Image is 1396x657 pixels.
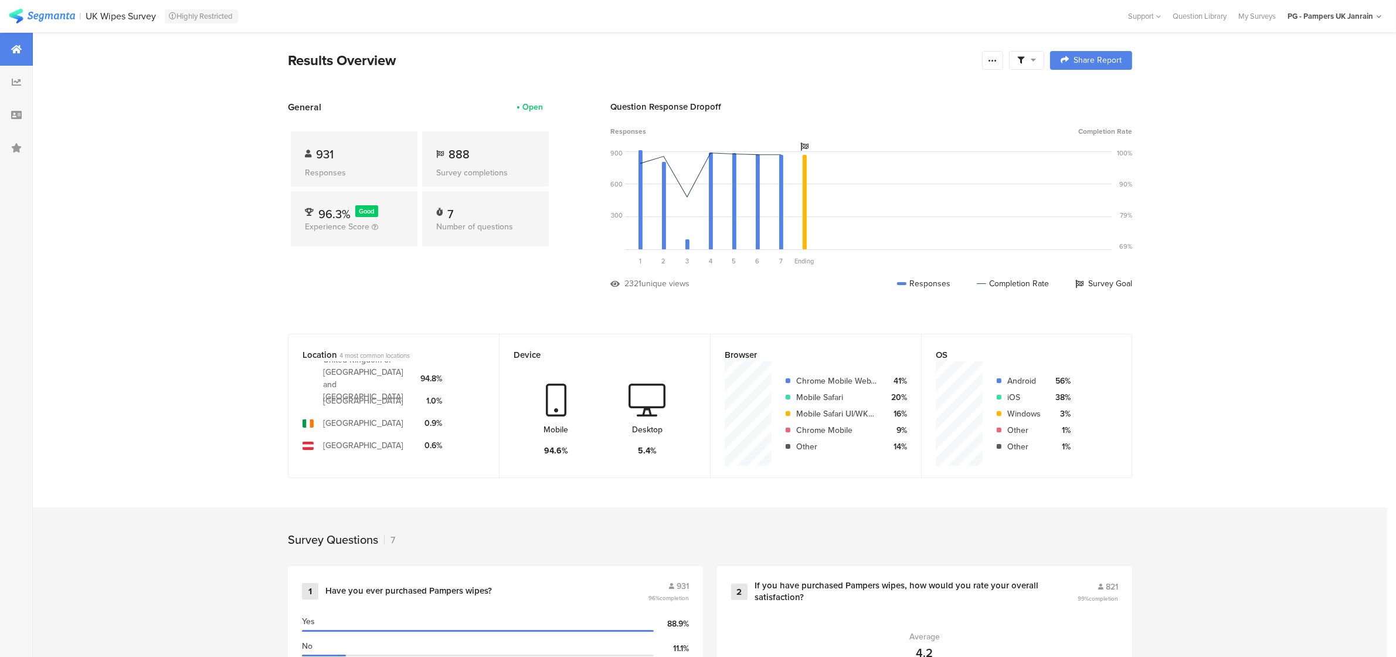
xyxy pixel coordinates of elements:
[886,391,907,404] div: 20%
[302,640,313,652] span: No
[9,9,75,23] img: segmanta logo
[1050,424,1071,436] div: 1%
[756,256,760,266] span: 6
[1050,375,1071,387] div: 56%
[909,631,940,643] div: Average
[1007,375,1041,387] div: Android
[610,126,646,137] span: Responses
[288,50,976,71] div: Results Overview
[779,256,783,266] span: 7
[755,580,1049,603] div: If you have purchased Pampers wipes, how would you rate your overall satisfaction?
[323,439,403,452] div: [GEOGRAPHIC_DATA]
[86,11,157,22] div: UK Wipes Survey
[447,205,453,217] div: 7
[1288,11,1373,22] div: PG - Pampers UK Janrain
[648,594,689,602] span: 96%
[1078,594,1118,603] span: 99%
[1167,11,1232,22] a: Question Library
[1128,7,1161,25] div: Support
[1075,277,1132,290] div: Survey Goal
[449,145,470,163] span: 888
[318,205,351,223] span: 96.3%
[420,395,442,407] div: 1.0%
[936,348,1098,361] div: OS
[1007,391,1041,404] div: iOS
[544,424,569,436] div: Mobile
[1117,148,1132,158] div: 100%
[1007,441,1041,453] div: Other
[305,167,403,179] div: Responses
[1007,408,1041,420] div: Windows
[731,584,748,600] div: 2
[302,583,318,600] div: 1
[611,211,623,220] div: 300
[420,372,442,385] div: 94.8%
[685,256,689,266] span: 3
[793,256,816,266] div: Ending
[288,531,378,548] div: Survey Questions
[709,256,712,266] span: 4
[1050,408,1071,420] div: 3%
[639,256,641,266] span: 1
[323,417,403,429] div: [GEOGRAPHIC_DATA]
[514,348,677,361] div: Device
[302,615,315,628] span: Yes
[420,439,442,452] div: 0.6%
[544,445,568,457] div: 94.6%
[384,533,395,547] div: 7
[80,9,81,23] div: |
[1078,126,1132,137] span: Completion Rate
[660,594,689,602] span: completion
[662,256,666,266] span: 2
[732,256,736,266] span: 5
[522,101,543,113] div: Open
[725,348,888,361] div: Browser
[796,391,877,404] div: Mobile Safari
[165,9,238,23] div: Highly Restricted
[897,277,950,290] div: Responses
[1232,11,1282,22] a: My Surveys
[654,618,689,630] div: 88.9%
[420,417,442,429] div: 0.9%
[1007,424,1041,436] div: Other
[288,100,321,114] span: General
[339,351,410,360] span: 4 most common locations
[886,424,907,436] div: 9%
[886,441,907,453] div: 14%
[359,206,375,216] span: Good
[1106,581,1118,593] span: 821
[610,148,623,158] div: 900
[610,100,1132,113] div: Question Response Dropoff
[800,143,809,151] i: Survey Goal
[654,642,689,655] div: 11.1%
[325,585,492,597] div: Have you ever purchased Pampers wipes?
[641,277,689,290] div: unique views
[796,375,877,387] div: Chrome Mobile WebView
[305,221,369,233] span: Experience Score
[886,375,907,387] div: 41%
[1120,211,1132,220] div: 79%
[677,580,689,592] span: 931
[323,354,411,403] div: United Kingdom of [GEOGRAPHIC_DATA] and [GEOGRAPHIC_DATA]
[632,424,663,436] div: Desktop
[436,167,535,179] div: Survey completions
[796,408,877,420] div: Mobile Safari UI/WKWebView
[436,221,513,233] span: Number of questions
[1074,56,1122,65] span: Share Report
[316,145,334,163] span: 931
[1119,242,1132,251] div: 69%
[1089,594,1118,603] span: completion
[977,277,1049,290] div: Completion Rate
[610,180,623,189] div: 600
[796,424,877,436] div: Chrome Mobile
[1050,441,1071,453] div: 1%
[796,441,877,453] div: Other
[323,395,403,407] div: [GEOGRAPHIC_DATA]
[624,277,641,290] div: 2321
[638,445,657,457] div: 5.4%
[303,348,466,361] div: Location
[886,408,907,420] div: 16%
[1119,180,1132,189] div: 90%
